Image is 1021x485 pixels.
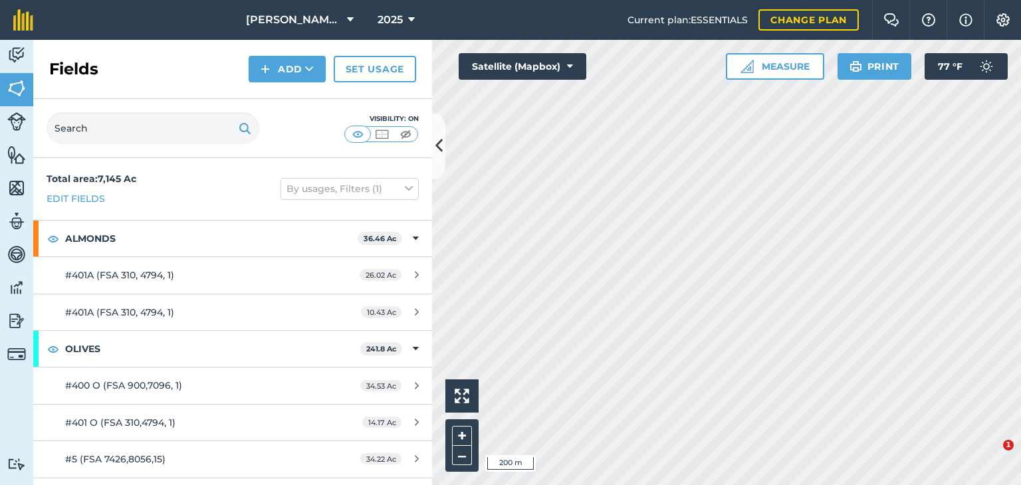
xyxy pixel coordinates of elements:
[360,380,401,391] span: 34.53 Ac
[33,441,432,477] a: #5 (FSA 7426,8056,15)34.22 Ac
[627,13,748,27] span: Current plan : ESSENTIALS
[883,13,899,27] img: Two speech bubbles overlapping with the left bubble in the forefront
[959,12,972,28] img: svg+xml;base64,PHN2ZyB4bWxucz0iaHR0cDovL3d3dy53My5vcmcvMjAwMC9zdmciIHdpZHRoPSIxNyIgaGVpZ2h0PSIxNy...
[360,453,401,464] span: 34.22 Ac
[726,53,824,80] button: Measure
[281,178,419,199] button: By usages, Filters (1)
[459,53,586,80] button: Satellite (Mapbox)
[249,56,326,82] button: Add
[7,278,26,298] img: svg+xml;base64,PD94bWwgdmVyc2lvbj0iMS4wIiBlbmNvZGluZz0idXRmLTgiPz4KPCEtLSBHZW5lcmF0b3I6IEFkb2JlIE...
[7,145,26,165] img: svg+xml;base64,PHN2ZyB4bWxucz0iaHR0cDovL3d3dy53My5vcmcvMjAwMC9zdmciIHdpZHRoPSI1NiIgaGVpZ2h0PSI2MC...
[33,257,432,293] a: #401A (FSA 310, 4794, 1)26.02 Ac
[925,53,1008,80] button: 77 °F
[49,58,98,80] h2: Fields
[47,173,136,185] strong: Total area : 7,145 Ac
[33,367,432,403] a: #400 O (FSA 900,7096, 1)34.53 Ac
[65,379,182,391] span: #400 O (FSA 900,7096, 1)
[7,45,26,65] img: svg+xml;base64,PD94bWwgdmVyc2lvbj0iMS4wIiBlbmNvZGluZz0idXRmLTgiPz4KPCEtLSBHZW5lcmF0b3I6IEFkb2JlIE...
[65,306,174,318] span: #401A (FSA 310, 4794, 1)
[366,344,397,353] strong: 241.8 Ac
[378,12,403,28] span: 2025
[850,58,862,74] img: svg+xml;base64,PHN2ZyB4bWxucz0iaHR0cDovL3d3dy53My5vcmcvMjAwMC9zdmciIHdpZHRoPSIxOSIgaGVpZ2h0PSIyNC...
[976,440,1008,472] iframe: Intercom live chat
[65,221,358,256] strong: ALMONDS
[361,306,401,318] span: 10.43 Ac
[364,234,397,243] strong: 36.46 Ac
[7,211,26,231] img: svg+xml;base64,PD94bWwgdmVyc2lvbj0iMS4wIiBlbmNvZGluZz0idXRmLTgiPz4KPCEtLSBHZW5lcmF0b3I6IEFkb2JlIE...
[33,294,432,330] a: #401A (FSA 310, 4794, 1)10.43 Ac
[362,417,401,428] span: 14.17 Ac
[973,53,1000,80] img: svg+xml;base64,PD94bWwgdmVyc2lvbj0iMS4wIiBlbmNvZGluZz0idXRmLTgiPz4KPCEtLSBHZW5lcmF0b3I6IEFkb2JlIE...
[261,61,270,77] img: svg+xml;base64,PHN2ZyB4bWxucz0iaHR0cDovL3d3dy53My5vcmcvMjAwMC9zdmciIHdpZHRoPSIxNCIgaGVpZ2h0PSIyNC...
[921,13,937,27] img: A question mark icon
[455,389,469,403] img: Four arrows, one pointing top left, one top right, one bottom right and the last bottom left
[65,269,174,281] span: #401A (FSA 310, 4794, 1)
[758,9,859,31] a: Change plan
[7,78,26,98] img: svg+xml;base64,PHN2ZyB4bWxucz0iaHR0cDovL3d3dy53My5vcmcvMjAwMC9zdmciIHdpZHRoPSI1NiIgaGVpZ2h0PSI2MC...
[360,269,401,280] span: 26.02 Ac
[65,417,175,429] span: #401 O (FSA 310,4794, 1)
[33,405,432,440] a: #401 O (FSA 310,4794, 1)14.17 Ac
[350,128,366,141] img: svg+xml;base64,PHN2ZyB4bWxucz0iaHR0cDovL3d3dy53My5vcmcvMjAwMC9zdmciIHdpZHRoPSI1MCIgaGVpZ2h0PSI0MC...
[65,453,166,465] span: #5 (FSA 7426,8056,15)
[13,9,33,31] img: fieldmargin Logo
[47,341,59,357] img: svg+xml;base64,PHN2ZyB4bWxucz0iaHR0cDovL3d3dy53My5vcmcvMjAwMC9zdmciIHdpZHRoPSIxOCIgaGVpZ2h0PSIyNC...
[246,12,342,28] span: [PERSON_NAME] LLC
[334,56,416,82] a: Set usage
[7,178,26,198] img: svg+xml;base64,PHN2ZyB4bWxucz0iaHR0cDovL3d3dy53My5vcmcvMjAwMC9zdmciIHdpZHRoPSI1NiIgaGVpZ2h0PSI2MC...
[33,221,432,256] div: ALMONDS36.46 Ac
[47,231,59,246] img: svg+xml;base64,PHN2ZyB4bWxucz0iaHR0cDovL3d3dy53My5vcmcvMjAwMC9zdmciIHdpZHRoPSIxOCIgaGVpZ2h0PSIyNC...
[7,112,26,131] img: svg+xml;base64,PD94bWwgdmVyc2lvbj0iMS4wIiBlbmNvZGluZz0idXRmLTgiPz4KPCEtLSBHZW5lcmF0b3I6IEFkb2JlIE...
[938,53,963,80] span: 77 ° F
[239,120,251,136] img: svg+xml;base64,PHN2ZyB4bWxucz0iaHR0cDovL3d3dy53My5vcmcvMjAwMC9zdmciIHdpZHRoPSIxOSIgaGVpZ2h0PSIyNC...
[33,331,432,367] div: OLIVES241.8 Ac
[47,191,105,206] a: Edit fields
[344,114,419,124] div: Visibility: On
[1003,440,1014,450] span: 1
[740,60,754,73] img: Ruler icon
[397,128,414,141] img: svg+xml;base64,PHN2ZyB4bWxucz0iaHR0cDovL3d3dy53My5vcmcvMjAwMC9zdmciIHdpZHRoPSI1MCIgaGVpZ2h0PSI0MC...
[838,53,912,80] button: Print
[47,112,259,144] input: Search
[374,128,390,141] img: svg+xml;base64,PHN2ZyB4bWxucz0iaHR0cDovL3d3dy53My5vcmcvMjAwMC9zdmciIHdpZHRoPSI1MCIgaGVpZ2h0PSI0MC...
[7,311,26,331] img: svg+xml;base64,PD94bWwgdmVyc2lvbj0iMS4wIiBlbmNvZGluZz0idXRmLTgiPz4KPCEtLSBHZW5lcmF0b3I6IEFkb2JlIE...
[7,345,26,363] img: svg+xml;base64,PD94bWwgdmVyc2lvbj0iMS4wIiBlbmNvZGluZz0idXRmLTgiPz4KPCEtLSBHZW5lcmF0b3I6IEFkb2JlIE...
[65,331,360,367] strong: OLIVES
[452,446,472,465] button: –
[7,244,26,264] img: svg+xml;base64,PD94bWwgdmVyc2lvbj0iMS4wIiBlbmNvZGluZz0idXRmLTgiPz4KPCEtLSBHZW5lcmF0b3I6IEFkb2JlIE...
[7,458,26,470] img: svg+xml;base64,PD94bWwgdmVyc2lvbj0iMS4wIiBlbmNvZGluZz0idXRmLTgiPz4KPCEtLSBHZW5lcmF0b3I6IEFkb2JlIE...
[995,13,1011,27] img: A cog icon
[452,426,472,446] button: +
